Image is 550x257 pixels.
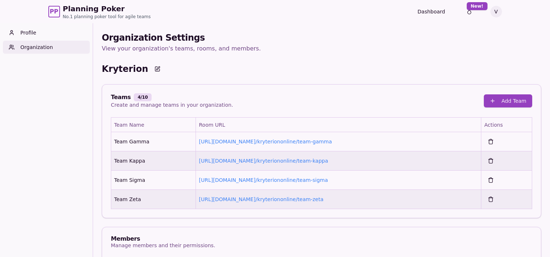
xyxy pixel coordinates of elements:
[490,6,502,17] button: V
[484,94,532,107] button: Add Team
[114,138,149,145] span: Team Gamma
[111,93,233,101] div: Teams
[199,177,328,183] a: [URL][DOMAIN_NAME]/kryteriononline/team-sigma
[199,196,324,202] a: [URL][DOMAIN_NAME]/kryteriononline/team-zeta
[463,5,476,18] button: New!
[111,101,233,109] div: Create and manage teams in your organization.
[111,242,215,249] div: Manage members and their permissions.
[63,14,151,20] span: No.1 planning poker tool for agile teams
[102,44,541,54] p: View your organization's teams, rooms, and members.
[114,176,145,184] span: Team Sigma
[199,158,328,164] a: [URL][DOMAIN_NAME]/kryteriononline/team-kappa
[63,4,151,14] span: Planning Poker
[114,157,145,164] span: Team Kappa
[199,139,332,144] a: [URL][DOMAIN_NAME]/kryteriononline/team-gamma
[102,32,541,44] h1: Organization Settings
[3,26,90,39] a: Profile
[418,8,445,15] a: Dashboard
[481,118,532,132] th: Actions
[134,93,152,101] div: 4 / 10
[50,7,58,16] span: PP
[48,4,151,20] a: PPPlanning PokerNo.1 planning poker tool for agile teams
[111,118,196,132] th: Team Name
[102,63,148,75] p: Kryterion
[3,41,90,54] a: Organization
[467,2,487,10] div: New!
[111,236,215,242] div: Members
[114,196,141,203] span: Team Zeta
[196,118,481,132] th: Room URL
